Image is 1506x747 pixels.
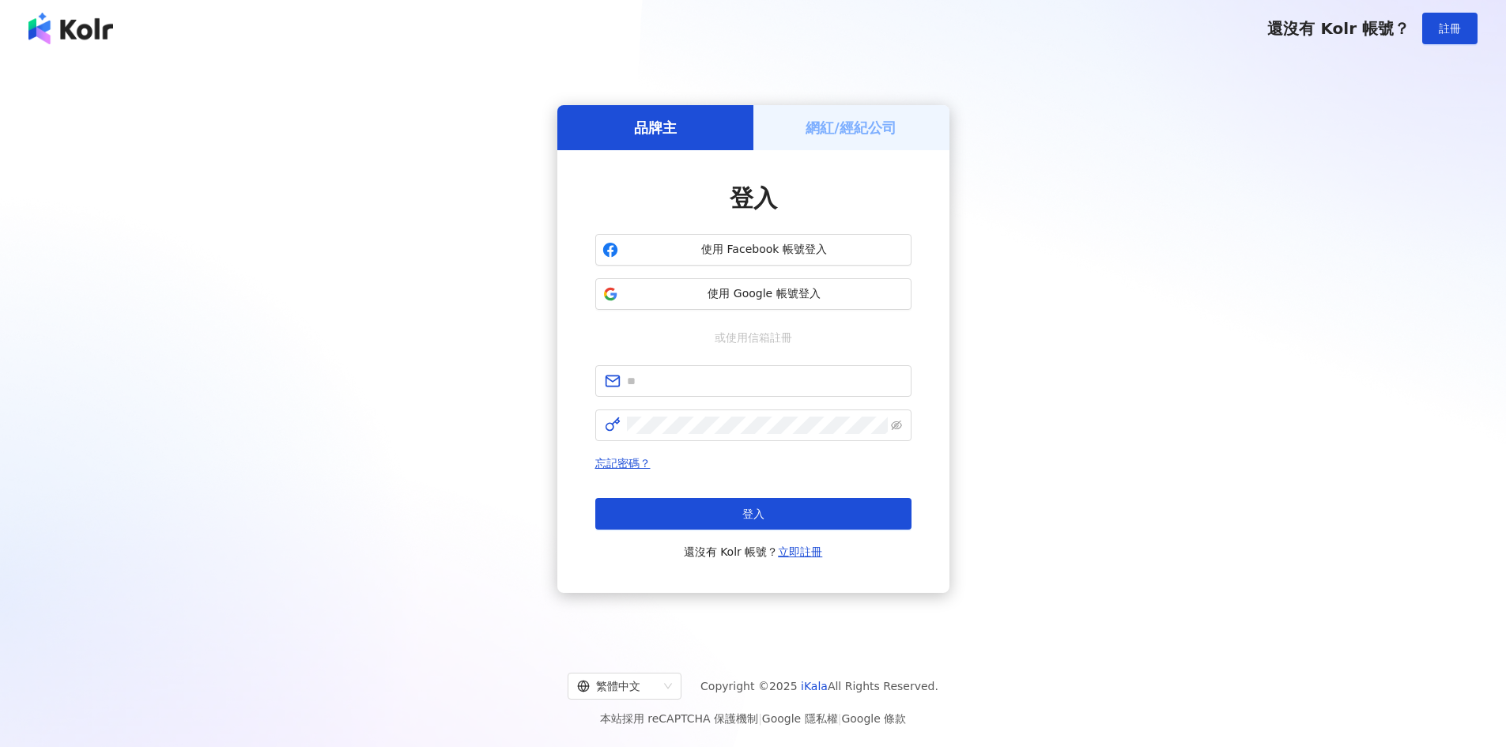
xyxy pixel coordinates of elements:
[625,286,904,302] span: 使用 Google 帳號登入
[684,542,823,561] span: 還沒有 Kolr 帳號？
[838,712,842,725] span: |
[762,712,838,725] a: Google 隱私權
[595,234,912,266] button: 使用 Facebook 帳號登入
[891,420,902,431] span: eye-invisible
[742,507,764,520] span: 登入
[1439,22,1461,35] span: 註冊
[778,545,822,558] a: 立即註冊
[704,329,803,346] span: 或使用信箱註冊
[28,13,113,44] img: logo
[730,184,777,212] span: 登入
[841,712,906,725] a: Google 條款
[595,457,651,470] a: 忘記密碼？
[806,118,896,138] h5: 網紅/經紀公司
[634,118,677,138] h5: 品牌主
[600,709,906,728] span: 本站採用 reCAPTCHA 保護機制
[801,680,828,692] a: iKala
[758,712,762,725] span: |
[1267,19,1410,38] span: 還沒有 Kolr 帳號？
[1422,13,1478,44] button: 註冊
[700,677,938,696] span: Copyright © 2025 All Rights Reserved.
[577,673,658,699] div: 繁體中文
[595,498,912,530] button: 登入
[595,278,912,310] button: 使用 Google 帳號登入
[625,242,904,258] span: 使用 Facebook 帳號登入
